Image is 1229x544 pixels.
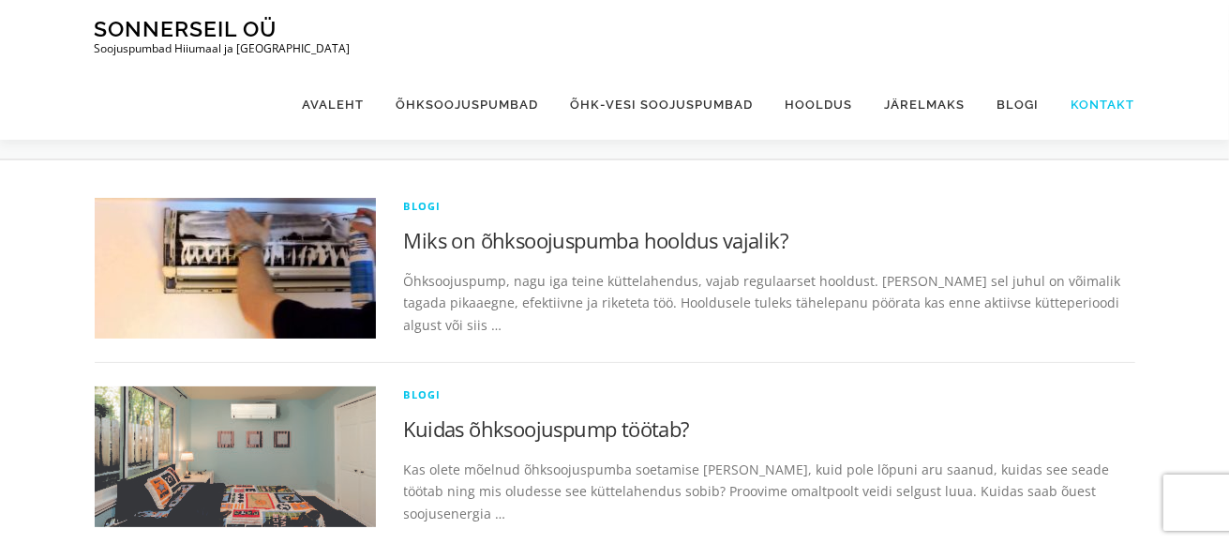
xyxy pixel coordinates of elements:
a: Õhk-vesi soojuspumbad [555,69,770,140]
a: blogi [404,199,442,213]
p: Soojuspumbad Hiiumaal ja [GEOGRAPHIC_DATA] [95,42,351,55]
a: Avaleht [287,69,381,140]
p: Kas olete mõelnud õhksoojuspumba soetamise [PERSON_NAME], kuid pole lõpuni aru saanud, kuidas see... [404,459,1135,525]
a: Sonnerseil OÜ [95,16,277,41]
a: Kontakt [1056,69,1135,140]
a: Miks on õhksoojuspumba hooldus vajalik? [404,226,789,254]
a: blogi [404,387,442,401]
a: Blogi [982,69,1056,140]
a: Kuidas õhksoojuspump töötab? [404,415,690,443]
a: Järelmaks [869,69,982,140]
a: Hooldus [770,69,869,140]
a: Õhksoojuspumbad [381,69,555,140]
p: Õhksoojuspump, nagu iga teine küttelahendus, vajab regulaarset hooldust. [PERSON_NAME] sel juhul ... [404,270,1135,337]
